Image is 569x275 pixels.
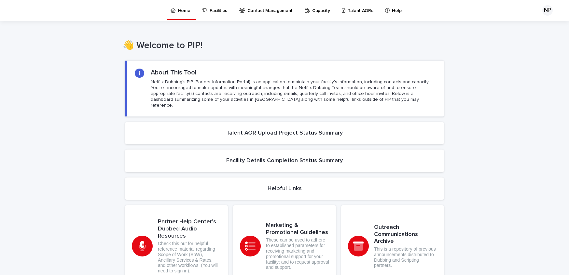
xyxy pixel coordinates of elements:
p: Check this out for helpful reference material regarding Scope of Work (SoW), Ancillary Services &... [158,241,221,274]
h2: Talent AOR Upload Project Status Summary [226,130,343,137]
h2: Helpful Links [268,185,302,192]
h1: 👋 Welcome to PIP! [123,40,442,51]
h3: Outreach Communications Archive [374,224,437,245]
h2: About This Tool [151,69,197,76]
div: NP [542,5,553,16]
h2: Facility Details Completion Status Summary [226,157,343,164]
h3: Marketing & Promotional Guidelines [266,222,329,236]
p: This is a repository of previous announcements distributed to Dubbing and Scripting partners. [374,246,437,268]
p: These can be used to adhere to established parameters for receiving marketing and promotional sup... [266,237,329,270]
p: Netflix Dubbing's PIP (Partner Information Portal) is an application to maintain your facility's ... [151,79,436,109]
h3: Partner Help Center’s Dubbed Audio Resources [158,218,221,240]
